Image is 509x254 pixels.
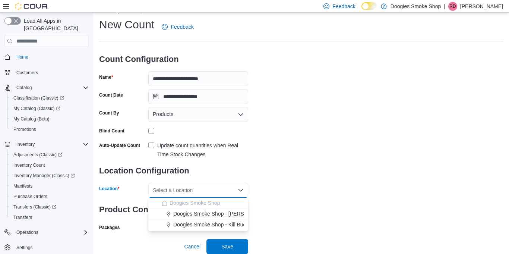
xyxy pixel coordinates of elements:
[10,115,89,123] span: My Catalog (Beta)
[13,204,56,210] span: Transfers (Classic)
[99,47,248,71] h3: Count Configuration
[16,141,35,147] span: Inventory
[13,228,41,237] button: Operations
[99,225,120,231] label: Packages
[221,243,233,250] span: Save
[10,125,39,134] a: Promotions
[170,199,220,207] span: Doogies Smoke Shop
[10,150,89,159] span: Adjustments (Classic)
[157,141,248,159] div: Update count quantities when Real Time Stock Changes
[13,243,89,252] span: Settings
[7,202,92,212] a: Transfers (Classic)
[449,2,456,11] span: RD
[444,2,445,11] p: |
[13,53,31,62] a: Home
[148,198,248,208] button: Doogies Smoke Shop
[13,95,64,101] span: Classification (Classic)
[7,114,92,124] button: My Catalog (Beta)
[1,242,92,253] button: Settings
[16,70,38,76] span: Customers
[173,210,271,217] span: Doogies Smoke Shop - [PERSON_NAME]
[148,89,248,104] input: Press the down key to open a popover containing a calendar.
[16,245,32,251] span: Settings
[13,183,32,189] span: Manifests
[13,83,89,92] span: Catalog
[173,221,249,228] span: Doogies Smoke Shop - Kill Buck
[13,173,75,179] span: Inventory Manager (Classic)
[10,182,35,191] a: Manifests
[13,214,32,220] span: Transfers
[13,126,36,132] span: Promotions
[99,142,140,148] label: Auto-Update Count
[332,3,355,10] span: Feedback
[10,182,89,191] span: Manifests
[21,17,89,32] span: Load All Apps in [GEOGRAPHIC_DATA]
[159,19,196,34] a: Feedback
[238,187,244,193] button: Close list of options
[13,194,47,200] span: Purchase Orders
[7,93,92,103] a: Classification (Classic)
[13,116,50,122] span: My Catalog (Beta)
[99,128,124,134] div: Blind Count
[1,139,92,150] button: Inventory
[10,213,35,222] a: Transfers
[7,181,92,191] button: Manifests
[99,186,120,192] label: Location
[448,2,457,11] div: Ryan Dunshee
[10,94,89,103] span: Classification (Classic)
[10,104,89,113] span: My Catalog (Classic)
[460,2,503,11] p: [PERSON_NAME]
[10,171,78,180] a: Inventory Manager (Classic)
[16,85,32,91] span: Catalog
[99,74,113,80] label: Name
[10,125,89,134] span: Promotions
[1,67,92,78] button: Customers
[15,3,48,10] img: Cova
[16,54,28,60] span: Home
[10,203,59,211] a: Transfers (Classic)
[238,112,244,117] button: Open list of options
[10,94,67,103] a: Classification (Classic)
[99,159,248,183] h3: Location Configuration
[10,150,65,159] a: Adjustments (Classic)
[10,192,89,201] span: Purchase Orders
[99,92,123,98] label: Count Date
[7,150,92,160] a: Adjustments (Classic)
[7,170,92,181] a: Inventory Manager (Classic)
[99,17,154,32] h1: New Count
[13,243,35,252] a: Settings
[13,162,45,168] span: Inventory Count
[10,161,48,170] a: Inventory Count
[148,208,248,219] button: Doogies Smoke Shop - [PERSON_NAME]
[1,227,92,238] button: Operations
[171,23,193,31] span: Feedback
[7,160,92,170] button: Inventory Count
[13,152,62,158] span: Adjustments (Classic)
[10,115,53,123] a: My Catalog (Beta)
[7,191,92,202] button: Purchase Orders
[148,219,248,230] button: Doogies Smoke Shop - Kill Buck
[99,198,248,222] h3: Product Configuration
[184,243,200,250] span: Cancel
[99,110,119,116] label: Count By
[7,212,92,223] button: Transfers
[10,192,50,201] a: Purchase Orders
[13,228,89,237] span: Operations
[148,198,248,230] div: Choose from the following options
[13,106,60,112] span: My Catalog (Classic)
[10,161,89,170] span: Inventory Count
[13,83,35,92] button: Catalog
[16,229,38,235] span: Operations
[10,104,63,113] a: My Catalog (Classic)
[13,52,89,62] span: Home
[391,2,441,11] p: Doogies Smoke Shop
[10,171,89,180] span: Inventory Manager (Classic)
[1,51,92,62] button: Home
[10,203,89,211] span: Transfers (Classic)
[206,239,248,254] button: Save
[13,140,89,149] span: Inventory
[181,239,203,254] button: Cancel
[153,110,173,119] span: Products
[7,103,92,114] a: My Catalog (Classic)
